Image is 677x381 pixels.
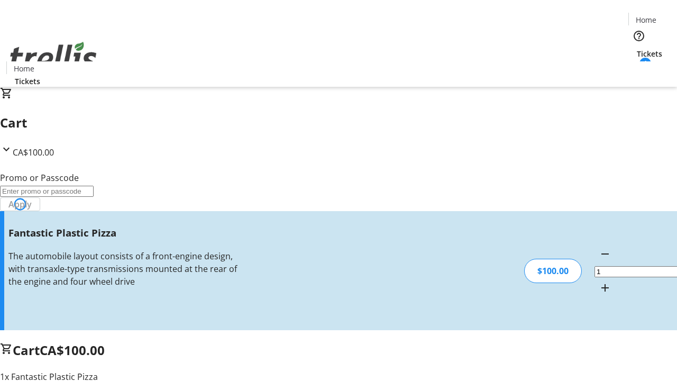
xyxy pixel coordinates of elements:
span: Tickets [15,76,40,87]
div: The automobile layout consists of a front-engine design, with transaxle-type transmissions mounte... [8,250,240,288]
span: Home [636,14,656,25]
span: CA$100.00 [13,147,54,158]
a: Tickets [6,76,49,87]
span: Home [14,63,34,74]
a: Home [629,14,663,25]
span: Tickets [637,48,662,59]
div: $100.00 [524,259,582,283]
button: Cart [628,59,649,80]
h3: Fantastic Plastic Pizza [8,225,240,240]
button: Decrement by one [594,243,616,265]
span: CA$100.00 [40,341,105,359]
a: Tickets [628,48,671,59]
a: Home [7,63,41,74]
button: Increment by one [594,277,616,298]
img: Orient E2E Organization EKt8kGzQXz's Logo [6,30,100,83]
button: Help [628,25,649,47]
